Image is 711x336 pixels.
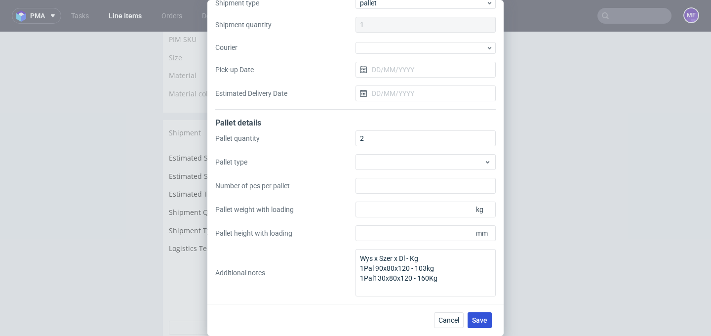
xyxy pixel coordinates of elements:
span: Cancel [438,317,459,324]
td: Estimated Shipment Quantity [169,121,293,139]
input: DD/MM/YYYY [355,62,496,78]
td: Shipment Quantity [169,175,293,193]
label: Pallet height with loading [215,228,355,238]
label: Courier [215,42,355,52]
label: Number of pcs per pallet [215,181,355,191]
label: Shipment quantity [215,20,355,30]
td: Estimated Shipment Cost [169,139,293,157]
label: Additional notes [215,268,355,278]
button: Showdetails [169,289,422,303]
textarea: Wys x Szer x Dl - Kg 1Pal 90x80x120 - 103kg 1Pal130x80x120 - 160Kg [355,249,496,296]
button: Manage shipments [356,94,422,108]
label: Pallet type [215,157,355,167]
span: kg [474,203,494,216]
td: Unknown [293,139,422,157]
div: Shipment [163,88,428,114]
span: Kraft [406,57,422,67]
span: Paper [403,39,422,48]
span: Save [472,317,487,324]
button: Cancel [434,312,464,328]
span: Size [169,21,182,31]
div: Pallet details [215,118,496,130]
td: 0 kg [293,157,422,175]
button: Update [369,237,422,251]
button: Save [468,312,492,328]
button: Mark as shipped manually [253,270,338,284]
label: Estimated Delivery Date [215,88,355,98]
td: Unknown [293,121,422,139]
label: Pallet quantity [215,133,355,143]
td: Estimated Total weight [169,157,293,175]
span: Material colour [169,57,219,67]
label: Pallet weight with loading [215,205,355,214]
td: package [293,193,422,211]
label: Pick-up Date [215,65,355,75]
span: 18.3 x 4 x 10.2 cm [364,21,422,31]
td: Shipment Type [169,193,293,211]
td: Logistics Team Comment [169,211,293,233]
a: ph-672-6983 [381,3,422,12]
td: 1 [293,175,422,193]
span: mm [474,226,494,240]
span: PIM SKU [169,3,197,12]
input: DD/MM/YYYY [355,85,496,101]
span: Material [169,39,197,48]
